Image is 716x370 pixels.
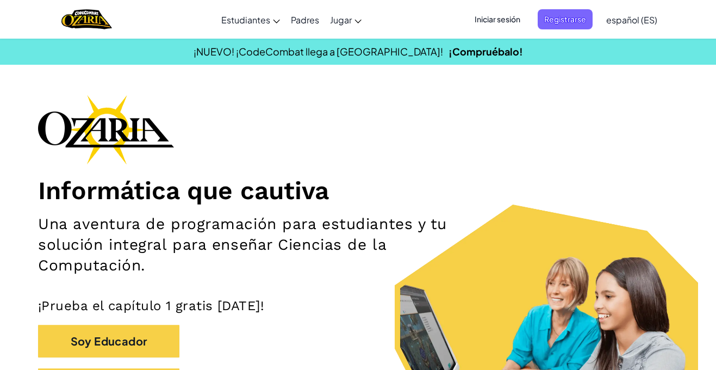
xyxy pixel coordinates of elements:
[601,5,663,34] a: español (ES)
[325,5,367,34] a: Jugar
[285,5,325,34] a: Padres
[221,14,270,26] span: Estudiantes
[216,5,285,34] a: Estudiantes
[330,14,352,26] span: Jugar
[61,8,112,30] img: Home
[538,9,593,29] button: Registrarse
[38,325,179,357] button: Soy Educador
[61,8,112,30] a: Ozaria by CodeCombat logo
[38,95,174,164] img: Ozaria branding logo
[606,14,657,26] span: español (ES)
[194,45,443,58] span: ¡NUEVO! ¡CodeCombat llega a [GEOGRAPHIC_DATA]!
[38,175,678,206] h1: Informática que cautiva
[38,298,678,314] p: ¡Prueba el capítulo 1 gratis [DATE]!
[468,9,527,29] button: Iniciar sesión
[38,214,467,276] h2: Una aventura de programación para estudiantes y tu solución integral para enseñar Ciencias de la ...
[449,45,523,58] a: ¡Compruébalo!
